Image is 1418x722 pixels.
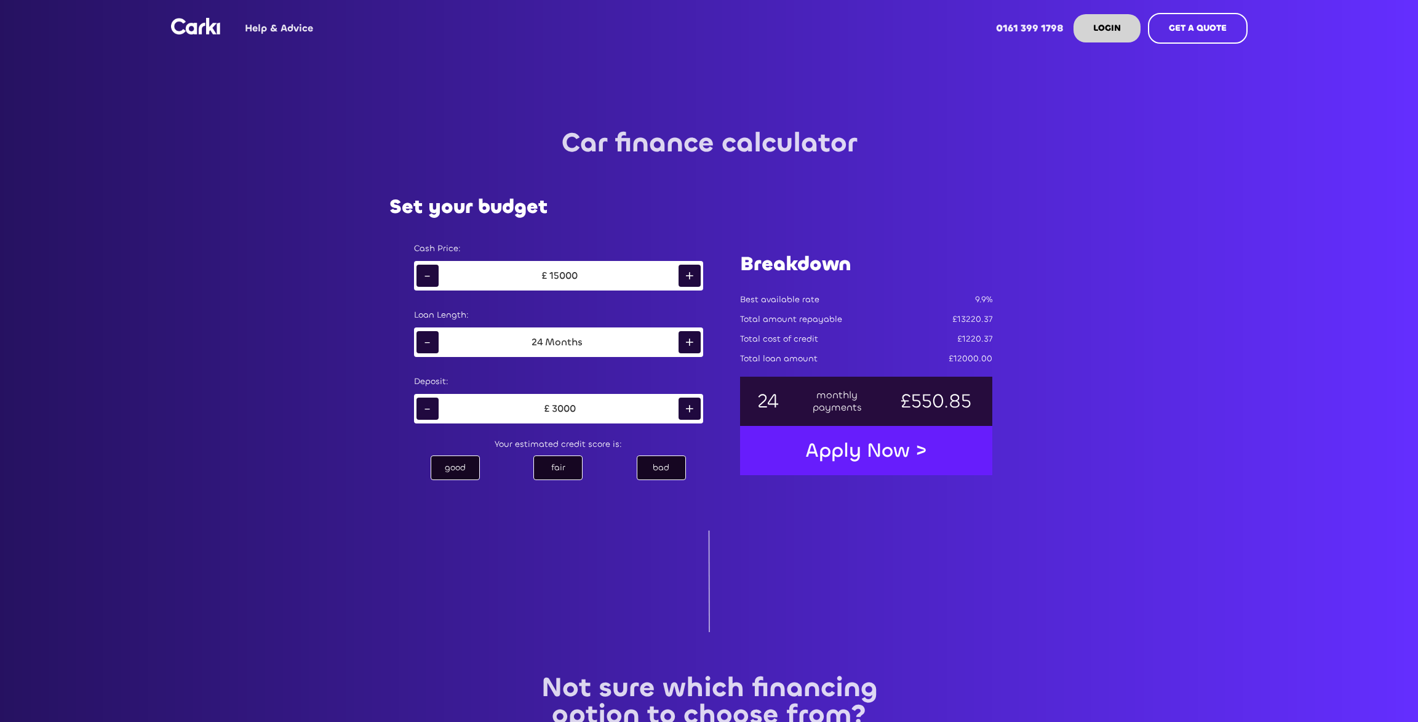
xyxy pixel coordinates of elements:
[740,353,818,365] div: Total loan amount
[740,313,842,326] div: Total amount repayable
[1148,13,1248,44] a: GET A QUOTE
[708,531,710,632] img: line
[996,22,1064,34] strong: 0161 399 1798
[416,265,439,287] div: -
[957,333,992,345] div: £1220.37
[679,398,701,420] div: +
[543,336,585,348] div: Months
[811,389,863,414] div: monthly payments
[679,331,701,353] div: +
[416,331,439,353] div: -
[402,436,715,453] div: Your estimated credit score is:
[541,403,552,415] div: £
[793,431,939,470] a: Apply Now >
[986,4,1073,52] a: 0161 399 1798
[679,265,701,287] div: +
[1093,22,1121,34] strong: LOGIN
[740,333,818,345] div: Total cost of credit
[949,353,992,365] div: £12000.00
[562,124,857,162] h3: Car finance calculator
[1169,22,1227,34] strong: GET A QUOTE
[171,18,220,34] img: Logo
[975,294,992,306] div: 9.9%
[539,270,549,282] div: £
[532,336,543,348] div: 24
[740,251,992,278] h1: Breakdown
[740,294,819,306] div: Best available rate
[952,313,992,326] div: £13220.37
[414,375,703,388] div: Deposit:
[549,270,578,282] div: 15000
[895,395,976,407] div: £550.85
[414,309,703,321] div: Loan Length:
[416,398,439,420] div: -
[1073,14,1141,42] a: LOGIN
[552,403,576,415] div: 3000
[414,243,703,255] div: Cash Price:
[389,196,548,218] h2: Set your budget
[756,395,779,407] div: 24
[235,4,323,52] a: Help & Advice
